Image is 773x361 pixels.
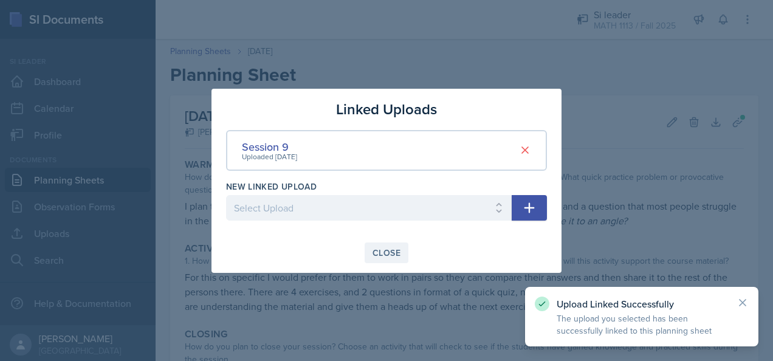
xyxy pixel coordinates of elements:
[557,312,727,337] p: The upload you selected has been successfully linked to this planning sheet
[365,242,408,263] button: Close
[242,151,297,162] div: Uploaded [DATE]
[373,248,400,258] div: Close
[242,139,297,155] div: Session 9
[336,98,437,120] h3: Linked Uploads
[557,298,727,310] p: Upload Linked Successfully
[226,180,317,193] label: New Linked Upload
